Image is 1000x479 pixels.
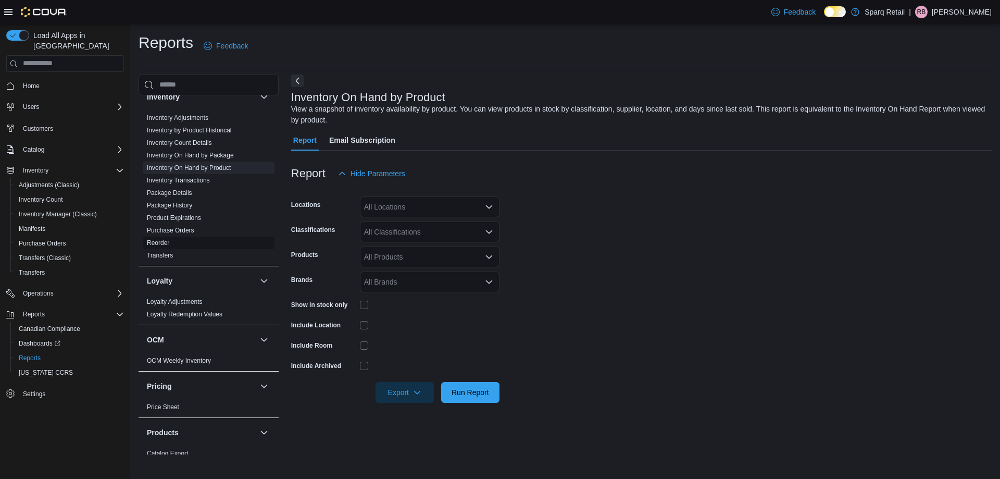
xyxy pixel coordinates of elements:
span: OCM Weekly Inventory [147,357,211,365]
span: Settings [23,390,45,398]
span: Purchase Orders [147,226,194,235]
span: Purchase Orders [19,239,66,248]
h3: Loyalty [147,276,172,286]
span: Reports [15,352,124,364]
button: Reports [10,351,128,365]
span: Adjustments (Classic) [15,179,124,191]
span: RB [917,6,926,18]
p: [PERSON_NAME] [932,6,992,18]
span: Dashboards [15,337,124,350]
a: Transfers [147,252,173,259]
label: Brands [291,276,312,284]
p: Sparq Retail [865,6,905,18]
button: Export [376,382,434,403]
a: Transfers [15,266,49,279]
a: Adjustments (Classic) [15,179,83,191]
button: Inventory [147,92,256,102]
div: View a snapshot of inventory availability by product. You can view products in stock by classific... [291,104,986,126]
span: Package Details [147,189,192,197]
button: Next [291,75,304,87]
a: Inventory Count [15,193,67,206]
a: Inventory Transactions [147,177,210,184]
span: Inventory Count [15,193,124,206]
span: Feedback [784,7,816,17]
button: Home [2,78,128,93]
nav: Complex example [6,74,124,428]
a: Dashboards [10,336,128,351]
span: Inventory Manager (Classic) [15,208,124,220]
span: Customers [23,125,53,133]
span: Canadian Compliance [15,323,124,335]
span: Inventory [23,166,48,175]
h3: Inventory On Hand by Product [291,91,445,104]
span: Manifests [19,225,45,233]
h3: OCM [147,335,164,345]
span: Reports [23,310,45,318]
span: Inventory On Hand by Package [147,151,234,159]
a: Purchase Orders [147,227,194,234]
a: Package Details [147,189,192,196]
a: Home [19,80,44,92]
a: Inventory Count Details [147,139,212,146]
button: Open list of options [485,228,493,236]
label: Show in stock only [291,301,348,309]
span: Inventory Transactions [147,176,210,185]
div: Products [139,447,279,476]
div: Pricing [139,401,279,417]
span: Transfers (Classic) [19,254,71,262]
button: Inventory [2,163,128,178]
span: Settings [19,387,124,400]
a: Product Expirations [147,214,201,222]
a: Reorder [147,239,169,247]
a: Loyalty Adjustments [147,298,203,305]
a: Canadian Compliance [15,323,84,335]
button: Settings [2,386,128,401]
span: Inventory Adjustments [147,114,208,122]
button: Products [258,426,270,439]
button: Catalog [2,142,128,157]
div: Robert Brunsch [915,6,928,18]
span: Loyalty Adjustments [147,298,203,306]
a: Reports [15,352,45,364]
span: Inventory by Product Historical [147,126,232,134]
a: Feedback [199,35,252,56]
span: Operations [19,287,124,300]
button: Pricing [147,381,256,391]
div: OCM [139,354,279,371]
span: Manifests [15,223,124,235]
button: Customers [2,120,128,136]
span: Report [293,130,317,151]
a: Customers [19,122,57,135]
span: Package History [147,201,192,210]
div: Loyalty [139,296,279,325]
span: Email Subscription [329,130,395,151]
span: Inventory On Hand by Product [147,164,231,172]
a: Purchase Orders [15,237,70,250]
button: Loyalty [258,275,270,287]
button: Transfers (Classic) [10,251,128,265]
a: Inventory On Hand by Product [147,164,231,171]
span: Users [23,103,39,111]
span: Home [23,82,40,90]
h3: Report [291,167,326,180]
span: Inventory [19,164,124,177]
a: Catalog Export [147,450,188,457]
label: Include Room [291,341,332,350]
button: Inventory Manager (Classic) [10,207,128,222]
input: Dark Mode [824,6,846,17]
span: Catalog [19,143,124,156]
a: Transfers (Classic) [15,252,75,264]
span: Loyalty Redemption Values [147,310,222,318]
span: Transfers [15,266,124,279]
button: [US_STATE] CCRS [10,365,128,380]
label: Locations [291,201,321,209]
a: Inventory On Hand by Package [147,152,234,159]
a: Inventory Adjustments [147,114,208,121]
span: Dashboards [19,339,60,348]
a: Inventory Manager (Classic) [15,208,101,220]
span: Reports [19,354,41,362]
span: Customers [19,121,124,134]
span: Purchase Orders [15,237,124,250]
button: Open list of options [485,203,493,211]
